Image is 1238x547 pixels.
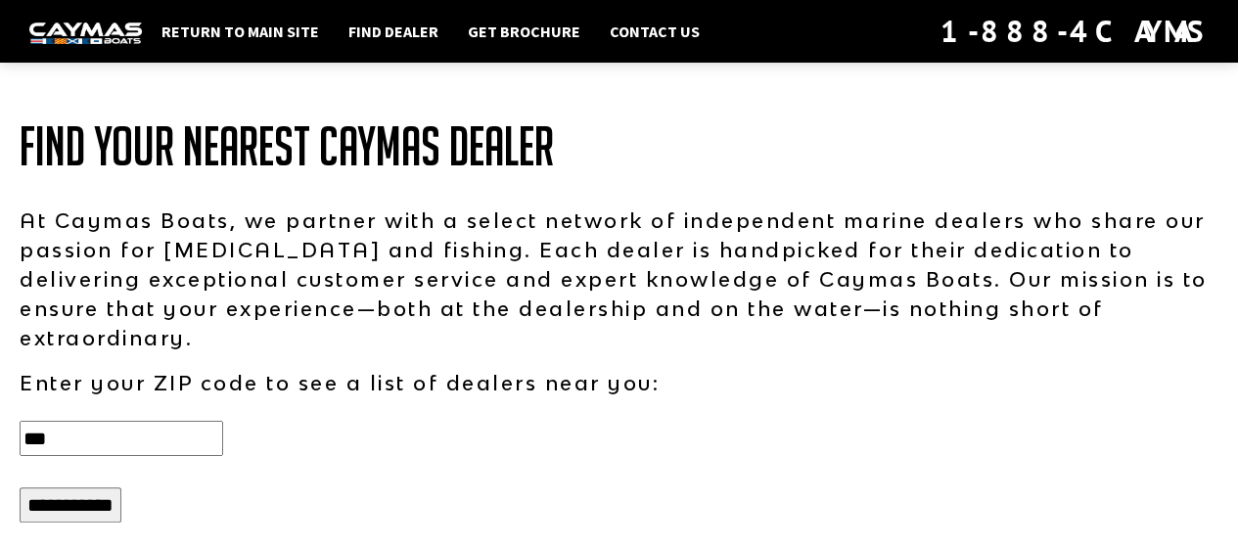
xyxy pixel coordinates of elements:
[600,19,710,44] a: Contact Us
[29,23,142,43] img: white-logo-c9c8dbefe5ff5ceceb0f0178aa75bf4bb51f6bca0971e226c86eb53dfe498488.png
[152,19,329,44] a: Return to main site
[20,117,1218,176] h1: Find Your Nearest Caymas Dealer
[20,205,1218,352] p: At Caymas Boats, we partner with a select network of independent marine dealers who share our pas...
[339,19,448,44] a: Find Dealer
[458,19,590,44] a: Get Brochure
[20,368,1218,397] p: Enter your ZIP code to see a list of dealers near you:
[940,10,1209,53] div: 1-888-4CAYMAS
